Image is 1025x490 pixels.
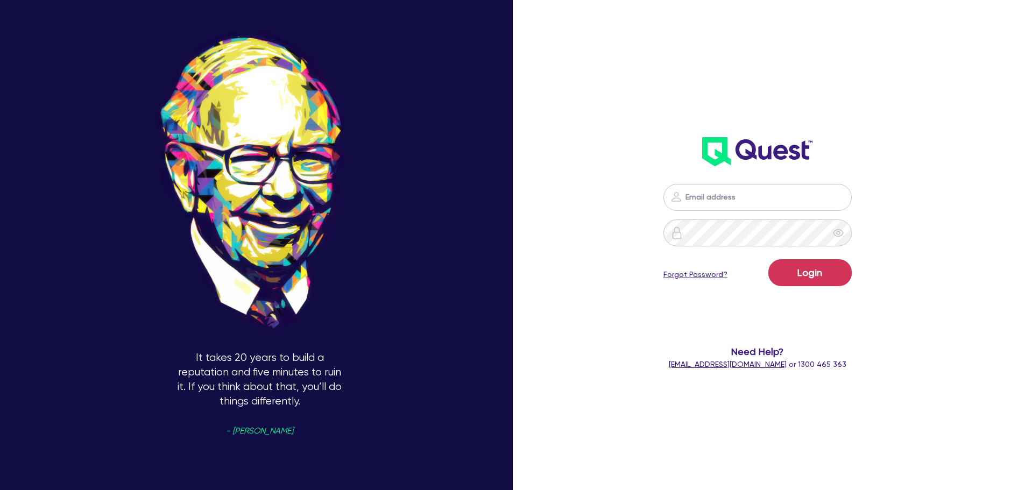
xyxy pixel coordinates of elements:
a: Forgot Password? [663,269,727,280]
span: or 1300 465 363 [669,360,846,368]
span: Need Help? [620,344,895,359]
img: icon-password [670,190,683,203]
span: - [PERSON_NAME] [226,427,293,435]
img: wH2k97JdezQIQAAAABJRU5ErkJggg== [702,137,812,166]
img: icon-password [670,226,683,239]
button: Login [768,259,852,286]
span: eye [833,228,844,238]
input: Email address [663,184,852,211]
a: [EMAIL_ADDRESS][DOMAIN_NAME] [669,360,787,368]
